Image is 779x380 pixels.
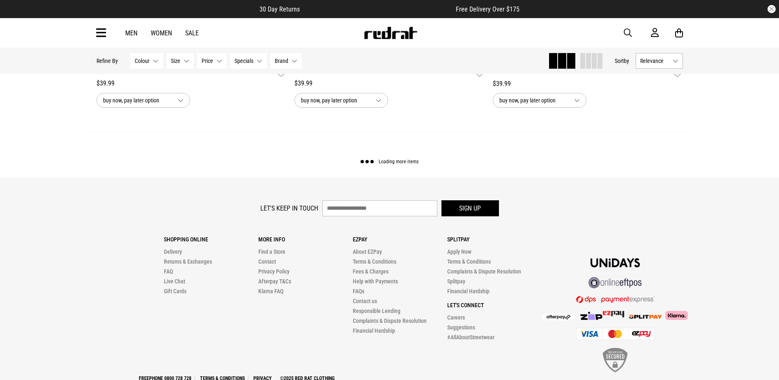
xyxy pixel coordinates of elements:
[258,288,283,294] a: Klarna FAQ
[353,308,400,314] a: Responsible Lending
[591,258,640,267] img: Unidays
[447,324,475,331] a: Suggestions
[447,302,542,308] p: Let's Connect
[260,204,318,212] label: Let's keep in touch
[447,334,494,341] a: #AllAboutStreetwear
[447,236,542,243] p: Splitpay
[164,258,212,265] a: Returns & Exchanges
[275,58,288,64] span: Brand
[353,236,447,243] p: Ezpay
[164,268,173,275] a: FAQ
[164,288,186,294] a: Gift Cards
[258,278,291,285] a: Afterpay T&Cs
[185,29,199,37] a: Sale
[97,79,287,88] div: $39.99
[151,29,172,37] a: Women
[363,27,418,39] img: Redrat logo
[294,93,388,108] button: buy now, pay later option
[294,79,485,88] div: $39.99
[130,53,163,69] button: Colour
[447,258,491,265] a: Terms & Conditions
[353,317,427,324] a: Complaints & Dispute Resolution
[576,296,654,303] img: DPS
[260,5,300,13] span: 30 Day Returns
[499,95,568,105] span: buy now, pay later option
[230,53,267,69] button: Specials
[493,79,683,89] div: $39.99
[258,258,276,265] a: Contact
[353,268,388,275] a: Fees & Charges
[164,248,182,255] a: Delivery
[615,56,629,66] button: Sortby
[379,159,418,165] span: Loading more items
[258,248,285,255] a: Find a Store
[447,288,489,294] a: Financial Hardship
[258,268,290,275] a: Privacy Policy
[353,278,398,285] a: Help with Payments
[97,58,118,64] p: Refine By
[202,58,213,64] span: Price
[103,95,171,105] span: buy now, pay later option
[636,53,683,69] button: Relevance
[588,277,642,288] img: online eftpos
[353,288,364,294] a: FAQs
[316,5,439,13] iframe: Customer reviews powered by Trustpilot
[197,53,227,69] button: Price
[135,58,149,64] span: Colour
[629,315,662,319] img: Splitpay
[164,278,185,285] a: Live Chat
[258,236,353,243] p: More Info
[447,314,465,321] a: Careers
[447,268,521,275] a: Complaints & Dispute Resolution
[640,58,669,64] span: Relevance
[580,312,603,320] img: Zip
[353,298,377,304] a: Contact us
[576,328,654,340] img: Cards
[456,5,519,13] span: Free Delivery Over $175
[164,236,258,243] p: Shopping Online
[301,95,369,105] span: buy now, pay later option
[493,93,586,108] button: buy now, pay later option
[662,311,688,320] img: Klarna
[353,327,395,334] a: Financial Hardship
[542,314,575,320] img: Afterpay
[353,258,396,265] a: Terms & Conditions
[353,248,382,255] a: About EZPay
[7,3,31,28] button: Open LiveChat chat widget
[125,29,138,37] a: Men
[624,58,629,64] span: by
[603,348,627,372] img: SSL
[447,248,471,255] a: Apply Now
[603,311,624,317] img: Splitpay
[447,278,465,285] a: Splitpay
[171,58,180,64] span: Size
[166,53,194,69] button: Size
[234,58,253,64] span: Specials
[270,53,302,69] button: Brand
[441,200,499,216] button: Sign up
[97,93,190,108] button: buy now, pay later option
